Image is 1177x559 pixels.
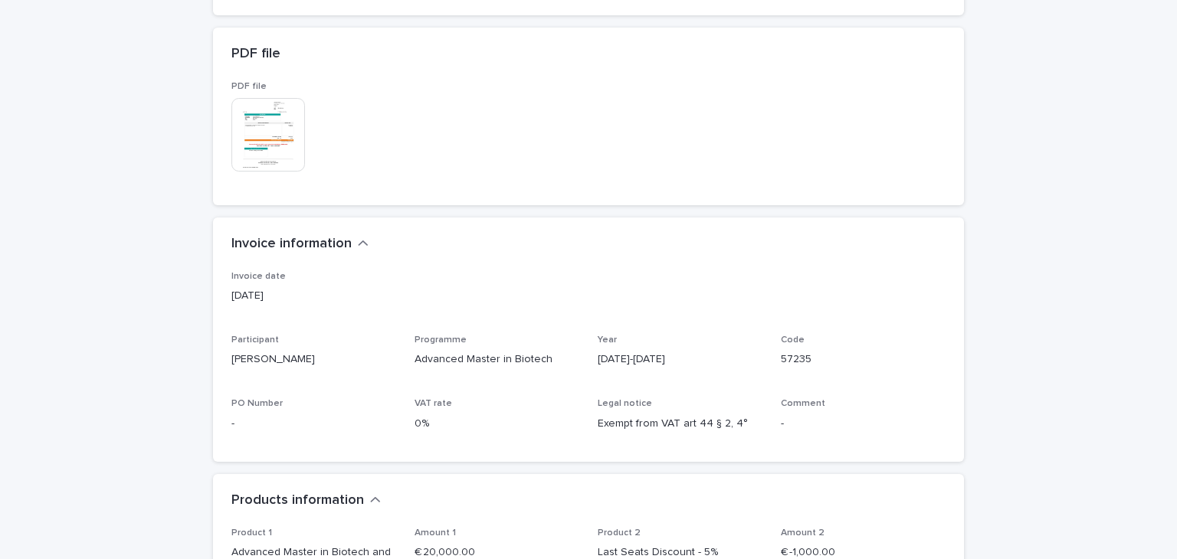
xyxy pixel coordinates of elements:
[231,46,280,63] h2: PDF file
[231,288,946,304] p: [DATE]
[415,399,452,408] span: VAT rate
[598,528,641,538] span: Product 2
[598,416,762,432] p: Exempt from VAT art 44 § 2, 4°
[781,528,825,538] span: Amount 2
[231,351,396,368] p: [PERSON_NAME]
[231,236,352,253] h2: Invoice information
[231,528,272,538] span: Product 1
[231,399,283,408] span: PO Number
[781,416,946,432] p: -
[598,335,617,345] span: Year
[231,416,396,432] p: -
[231,236,369,253] button: Invoice information
[415,416,579,432] p: 0%
[231,492,364,509] h2: Products information
[598,351,762,368] p: [DATE]-[DATE]
[415,351,579,368] p: Advanced Master in Biotech
[231,335,279,345] span: Participant
[415,528,456,538] span: Amount 1
[781,399,825,408] span: Comment
[781,335,805,345] span: Code
[231,82,267,91] span: PDF file
[231,492,381,509] button: Products information
[781,351,946,368] p: 57235
[231,272,286,281] span: Invoice date
[598,399,652,408] span: Legal notice
[415,335,467,345] span: Programme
